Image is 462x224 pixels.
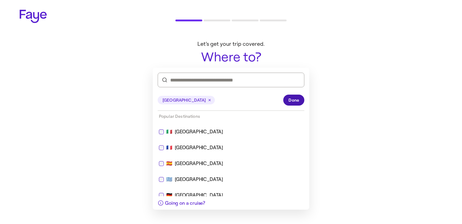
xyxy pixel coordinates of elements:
div: 🇬🇷 [159,176,303,183]
div: [GEOGRAPHIC_DATA] [175,192,223,199]
h1: Where to? [154,50,308,64]
div: [GEOGRAPHIC_DATA] [175,160,223,167]
div: [GEOGRAPHIC_DATA] [175,176,223,183]
p: Let’s get your trip covered. [154,41,308,48]
button: Done [283,95,304,106]
div: Popular Destinations [153,111,309,122]
span: [GEOGRAPHIC_DATA] [163,97,206,103]
span: Going on a cruise? [165,200,205,206]
div: 🇪🇸 [159,160,303,167]
button: Going on a cruise? [153,196,210,210]
div: 🇩🇪 [159,192,303,199]
div: [GEOGRAPHIC_DATA] [175,144,223,151]
div: 🇫🇷 [159,144,303,151]
div: 🇮🇹 [159,128,303,135]
div: [GEOGRAPHIC_DATA] [175,128,223,135]
span: Done [288,97,299,103]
